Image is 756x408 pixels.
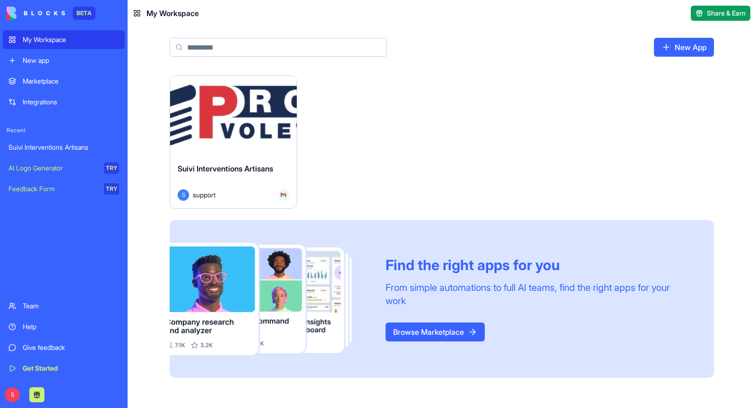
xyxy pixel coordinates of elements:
[9,143,119,152] div: Suivi Interventions Artisans
[73,7,95,20] div: BETA
[9,184,97,194] div: Feedback Form
[3,179,125,198] a: Feedback FormTRY
[23,301,119,311] div: Team
[193,190,215,200] span: support
[3,51,125,70] a: New app
[3,127,125,134] span: Recent
[23,322,119,331] div: Help
[3,159,125,178] a: AI Logo GeneratorTRY
[23,364,119,373] div: Get Started
[386,281,691,307] div: From simple automations to full AI teams, find the right apps for your work
[170,243,370,356] img: Frame_181_egmpey.png
[3,297,125,315] a: Team
[3,317,125,336] a: Help
[9,163,97,173] div: AI Logo Generator
[146,8,199,19] span: My Workspace
[104,162,119,174] div: TRY
[386,323,485,341] a: Browse Marketplace
[104,183,119,195] div: TRY
[7,7,95,20] a: BETA
[178,164,273,173] span: Suivi Interventions Artisans
[3,72,125,91] a: Marketplace
[5,387,20,402] span: S
[23,76,119,86] div: Marketplace
[23,35,119,44] div: My Workspace
[23,343,119,352] div: Give feedback
[281,192,286,198] img: Gmail_trouth.svg
[3,93,125,111] a: Integrations
[654,38,714,57] a: New App
[386,256,691,273] div: Find the right apps for you
[3,30,125,49] a: My Workspace
[23,97,119,107] div: Integrations
[23,56,119,65] div: New app
[178,189,189,201] span: S
[3,138,125,157] a: Suivi Interventions Artisans
[7,7,65,20] img: logo
[3,359,125,378] a: Get Started
[691,6,750,21] button: Share & Earn
[707,8,746,18] span: Share & Earn
[3,338,125,357] a: Give feedback
[170,76,297,209] a: Suivi Interventions ArtisansSsupport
